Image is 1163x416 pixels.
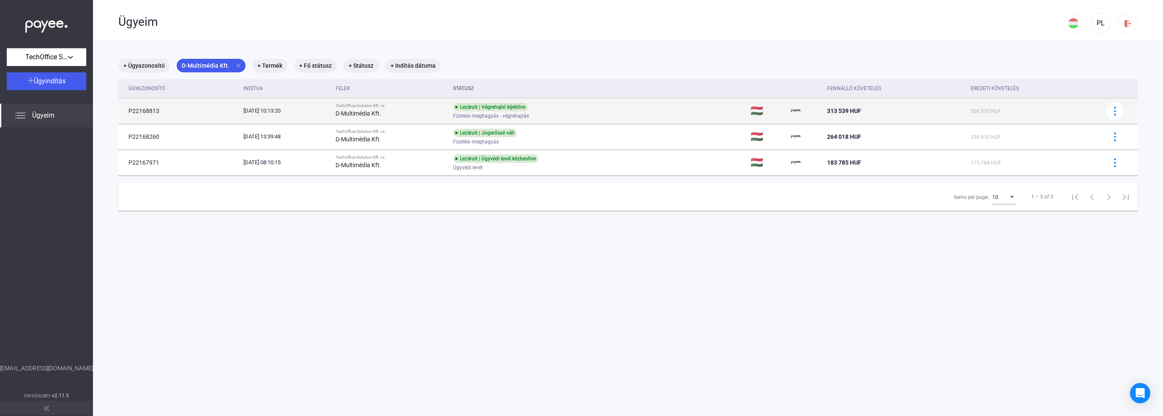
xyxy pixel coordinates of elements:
[453,103,528,111] div: Lezárult | Végrehajtó kijelölve
[243,132,329,141] div: [DATE] 13:39:48
[235,62,242,69] mat-icon: close
[118,124,240,149] td: P22168260
[453,111,529,121] span: Fizetési meghagyás - végrehajtás
[1111,158,1119,167] img: more-blue
[1111,107,1119,116] img: more-blue
[243,107,329,115] div: [DATE] 10:13:20
[336,83,446,94] div: Felek
[971,83,1095,94] div: Eredeti követelés
[336,136,381,143] strong: D-Multimédia Kft.
[1093,18,1108,28] div: PL
[827,159,861,166] span: 183 785 HUF
[118,98,240,124] td: P22168813
[336,162,381,168] strong: D-Multimédia Kft.
[28,77,34,83] img: plus-white.svg
[1090,13,1111,33] button: PL
[294,59,337,72] mat-chip: + Fő státusz
[336,155,446,160] div: TechOffice Solution Kft. vs
[1067,188,1084,205] button: First page
[243,158,329,167] div: [DATE] 08:10:15
[336,103,446,108] div: TechOffice Solution Kft. vs
[1117,13,1138,33] button: logout-red
[747,150,788,175] td: 🇭🇺
[25,16,68,33] img: white-payee-white-dot.svg
[34,77,66,85] span: Ügyindítás
[992,194,998,200] span: 10
[128,83,165,94] div: Ügyazonosító
[25,52,68,62] span: TechOffice Solution Kft.
[453,154,538,163] div: Lezárult | Ügyvédi levél kézbesítve
[450,79,747,98] th: Státusz
[52,393,69,399] strong: v2.11.5
[243,83,329,94] div: Indítva
[7,72,86,90] button: Ügyindítás
[7,48,86,66] button: TechOffice Solution Kft.
[1106,128,1124,146] button: more-blue
[827,133,861,140] span: 264 018 HUF
[791,106,801,116] img: payee-logo
[252,59,287,72] mat-chip: + Termék
[1100,188,1117,205] button: Next page
[118,150,240,175] td: P22167971
[336,110,381,117] strong: D-Multimédia Kft.
[118,15,1063,29] div: Ügyeim
[1117,188,1134,205] button: Last page
[971,160,1001,166] span: 175 784 HUF
[791,132,801,142] img: payee-logo
[1068,18,1078,28] img: HU
[827,107,861,114] span: 313 539 HUF
[243,83,263,94] div: Indítva
[827,83,964,94] div: Fennálló követelés
[971,83,1019,94] div: Eredeti követelés
[453,129,517,137] div: Lezárult | Jogerőssé vált
[791,157,801,168] img: payee-logo
[971,134,1001,140] span: 256 810 HUF
[128,83,237,94] div: Ügyazonosító
[992,192,1016,202] mat-select: Items per page:
[1123,19,1132,28] img: logout-red
[336,129,446,134] div: TechOffice Solution Kft. vs
[1063,13,1084,33] button: HU
[971,108,1001,114] span: 306 535 HUF
[336,83,350,94] div: Felek
[747,124,788,149] td: 🇭🇺
[453,163,483,173] span: Ügyvédi levél
[1111,132,1119,141] img: more-blue
[385,59,441,72] mat-chip: + Indítás dátuma
[747,98,788,124] td: 🇭🇺
[1084,188,1100,205] button: Previous page
[1130,383,1150,403] div: Open Intercom Messenger
[344,59,379,72] mat-chip: + Státusz
[44,406,49,411] img: arrow-double-left-grey.svg
[1106,154,1124,171] button: more-blue
[32,110,55,121] span: Ügyeim
[954,192,989,202] div: Items per page:
[15,110,25,121] img: list.svg
[453,137,499,147] span: Fizetési meghagyás
[1106,102,1124,120] button: more-blue
[177,59,246,72] mat-chip: D-Multimédia Kft.
[118,59,170,72] mat-chip: + Ügyazonosító
[827,83,881,94] div: Fennálló követelés
[1031,192,1053,202] div: 1 – 3 of 3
